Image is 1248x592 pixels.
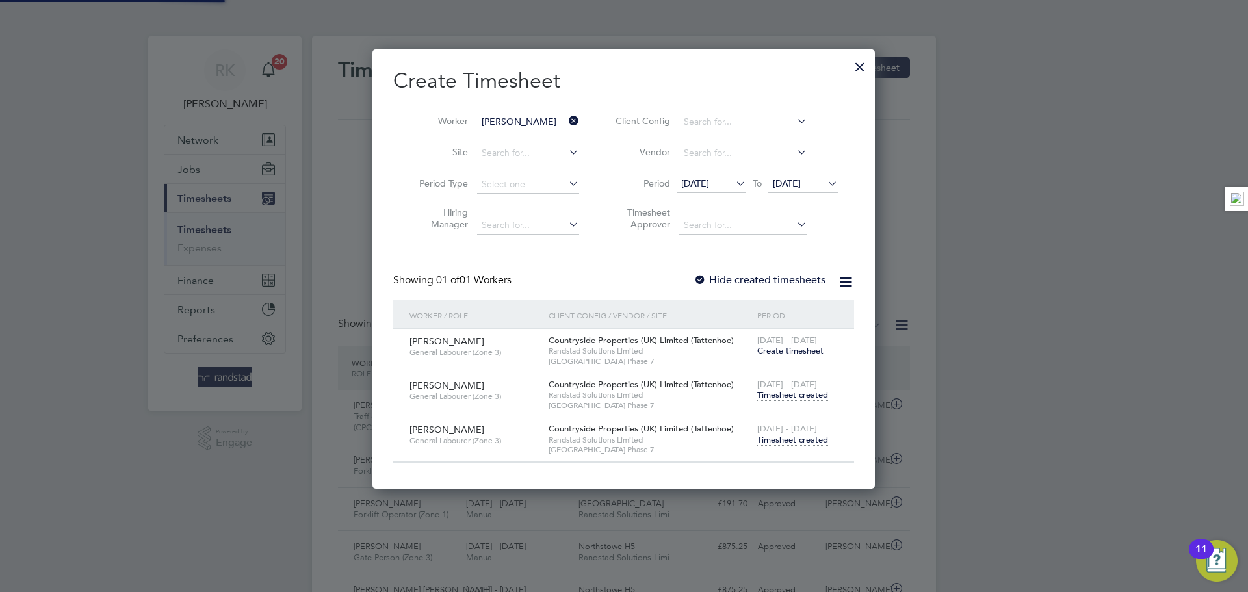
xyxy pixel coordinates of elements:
label: Hiring Manager [409,207,468,230]
span: Randstad Solutions Limited [549,346,751,356]
span: Countryside Properties (UK) Limited (Tattenhoe) [549,335,734,346]
input: Search for... [477,216,579,235]
span: [DATE] - [DATE] [757,423,817,434]
span: [GEOGRAPHIC_DATA] Phase 7 [549,400,751,411]
input: Select one [477,175,579,194]
div: Worker / Role [406,300,545,330]
div: Showing [393,274,514,287]
label: Site [409,146,468,158]
span: General Labourer (Zone 3) [409,347,539,357]
span: [PERSON_NAME] [409,335,484,347]
span: To [749,175,766,192]
div: 11 [1195,549,1207,566]
input: Search for... [477,144,579,162]
span: [GEOGRAPHIC_DATA] Phase 7 [549,356,751,367]
input: Search for... [477,113,579,131]
label: Period [612,177,670,189]
span: Countryside Properties (UK) Limited (Tattenhoe) [549,379,734,390]
span: [GEOGRAPHIC_DATA] Phase 7 [549,444,751,455]
span: Create timesheet [757,345,824,356]
label: Period Type [409,177,468,189]
label: Timesheet Approver [612,207,670,230]
span: [PERSON_NAME] [409,424,484,435]
label: Client Config [612,115,670,127]
input: Search for... [679,216,807,235]
span: [DATE] - [DATE] [757,335,817,346]
span: Timesheet created [757,389,828,401]
span: 01 of [436,274,460,287]
span: Timesheet created [757,434,828,446]
span: [PERSON_NAME] [409,380,484,391]
span: [DATE] [681,177,709,189]
span: [DATE] [773,177,801,189]
div: Period [754,300,841,330]
label: Vendor [612,146,670,158]
button: Open Resource Center, 11 new notifications [1196,540,1238,582]
label: Worker [409,115,468,127]
span: 01 Workers [436,274,512,287]
label: Hide created timesheets [694,274,825,287]
span: General Labourer (Zone 3) [409,391,539,402]
input: Search for... [679,144,807,162]
input: Search for... [679,113,807,131]
span: Randstad Solutions Limited [549,435,751,445]
span: General Labourer (Zone 3) [409,435,539,446]
div: Client Config / Vendor / Site [545,300,754,330]
span: [DATE] - [DATE] [757,379,817,390]
span: Countryside Properties (UK) Limited (Tattenhoe) [549,423,734,434]
h2: Create Timesheet [393,68,854,95]
span: Randstad Solutions Limited [549,390,751,400]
